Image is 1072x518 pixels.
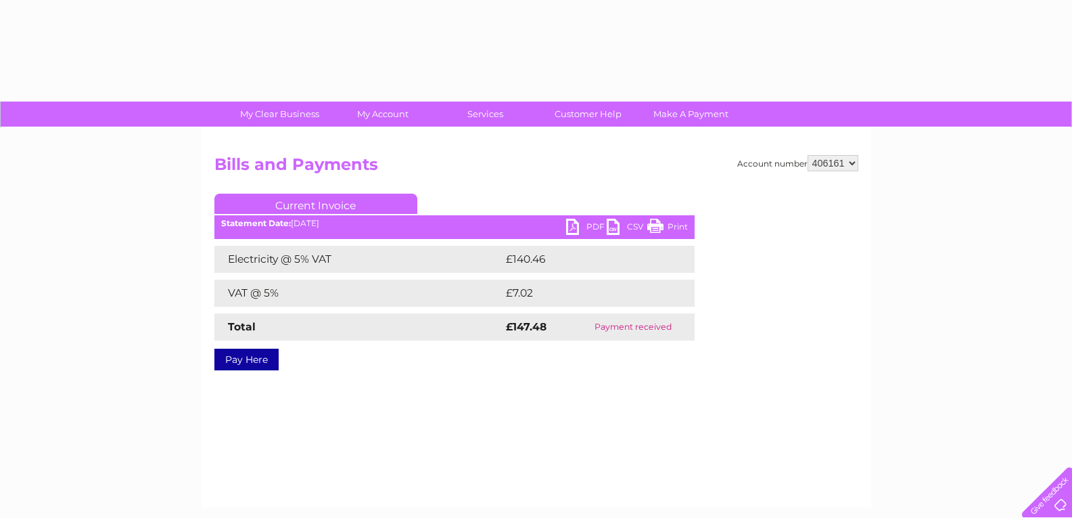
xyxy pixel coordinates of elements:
b: Statement Date: [221,218,291,228]
a: My Clear Business [224,102,335,127]
h2: Bills and Payments [214,155,858,181]
td: Electricity @ 5% VAT [214,246,503,273]
a: CSV [607,219,647,238]
td: Payment received [572,314,695,341]
strong: £147.48 [506,320,546,333]
td: £140.46 [503,246,670,273]
div: Account number [737,155,858,171]
a: Print [647,219,688,238]
td: VAT @ 5% [214,280,503,307]
a: Make A Payment [635,102,747,127]
div: [DATE] [214,219,695,228]
strong: Total [228,320,256,333]
a: My Account [327,102,438,127]
td: £7.02 [503,280,663,307]
a: Services [429,102,541,127]
a: Current Invoice [214,194,417,214]
a: Customer Help [532,102,644,127]
a: Pay Here [214,349,279,370]
a: PDF [566,219,607,238]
